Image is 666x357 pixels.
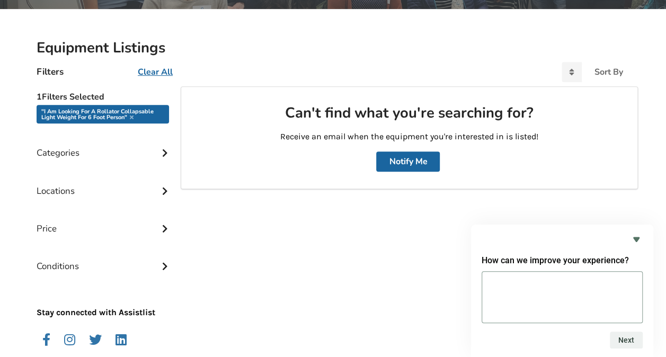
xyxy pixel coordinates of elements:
[376,151,440,172] button: Notify Me
[482,271,643,323] textarea: How can we improve your experience?
[37,202,172,239] div: Price
[198,131,620,143] p: Receive an email when the equipment you're interested in is listed!
[37,39,629,57] h2: Equipment Listings
[630,233,643,246] button: Hide survey
[37,126,172,164] div: Categories
[37,66,64,78] h4: Filters
[37,239,172,277] div: Conditions
[198,104,620,122] h2: Can't find what you're searching for?
[610,332,643,349] button: Next question
[37,277,172,319] p: Stay connected with Assistlist
[482,233,643,349] div: How can we improve your experience?
[37,105,169,123] div: "I am looking for a Rollator collapsable light weight for 6 foot person"
[37,86,172,105] h5: 1 Filters Selected
[594,68,623,76] div: Sort By
[37,164,172,202] div: Locations
[482,254,643,267] h2: How can we improve your experience?
[138,66,173,78] u: Clear All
